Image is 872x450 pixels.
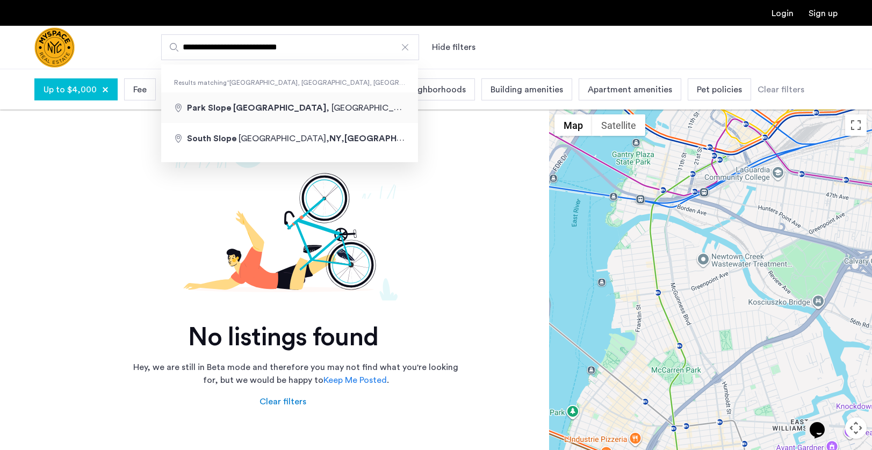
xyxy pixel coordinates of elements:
[187,104,232,112] span: Park Slope
[129,361,463,387] p: Hey, we are still in Beta mode and therefore you may not find what you're looking for, but we wou...
[260,395,306,408] div: Clear filters
[133,83,147,96] span: Fee
[432,41,475,54] button: Show or hide filters
[34,135,531,301] img: not-found
[34,27,75,68] img: logo
[344,134,437,143] span: [GEOGRAPHIC_DATA]
[592,114,645,136] button: Show satellite imagery
[161,34,419,60] input: Apartment Search
[233,104,326,112] span: [GEOGRAPHIC_DATA]
[233,103,515,112] span: , [GEOGRAPHIC_DATA],
[239,134,437,143] span: [GEOGRAPHIC_DATA], ,
[772,9,794,18] a: Login
[809,9,838,18] a: Registration
[491,83,563,96] span: Building amenities
[404,83,466,96] span: Neighborhoods
[44,83,97,96] span: Up to $4,000
[588,83,672,96] span: Apartment amenities
[554,114,592,136] button: Show street map
[805,407,840,439] iframe: chat widget
[227,79,516,86] q: [GEOGRAPHIC_DATA], [GEOGRAPHIC_DATA], [GEOGRAPHIC_DATA], [GEOGRAPHIC_DATA]
[329,134,341,143] span: NY
[187,134,237,143] span: South Slope
[845,417,867,439] button: Map camera controls
[697,83,742,96] span: Pet policies
[34,322,531,352] h2: No listings found
[323,374,387,387] a: Keep Me Posted
[758,83,804,96] div: Clear filters
[161,77,418,88] span: Results matching
[845,114,867,136] button: Toggle fullscreen view
[34,27,75,68] a: Cazamio Logo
